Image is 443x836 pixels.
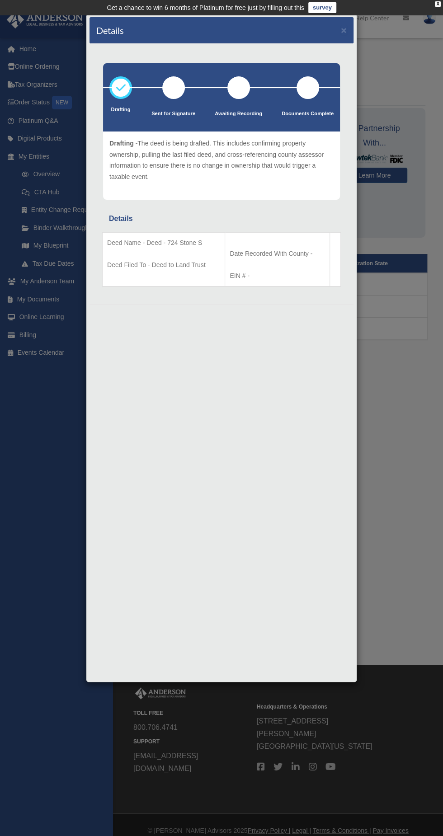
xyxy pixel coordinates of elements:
[230,248,325,259] p: Date Recorded With County -
[308,2,336,13] a: survey
[282,109,334,118] p: Documents Complete
[109,138,334,182] p: The deed is being drafted. This includes confirming property ownership, pulling the last filed de...
[151,109,195,118] p: Sent for Signature
[435,1,441,7] div: close
[107,259,220,271] p: Deed Filed To - Deed to Land Trust
[230,270,325,282] p: EIN # -
[107,2,304,13] div: Get a chance to win 6 months of Platinum for free just by filling out this
[107,237,220,249] p: Deed Name - Deed - 724 Stone S
[109,105,132,114] p: Drafting
[215,109,262,118] p: Awaiting Recording
[109,140,137,147] span: Drafting -
[96,24,124,37] h4: Details
[341,25,347,35] button: ×
[109,212,334,225] div: Details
